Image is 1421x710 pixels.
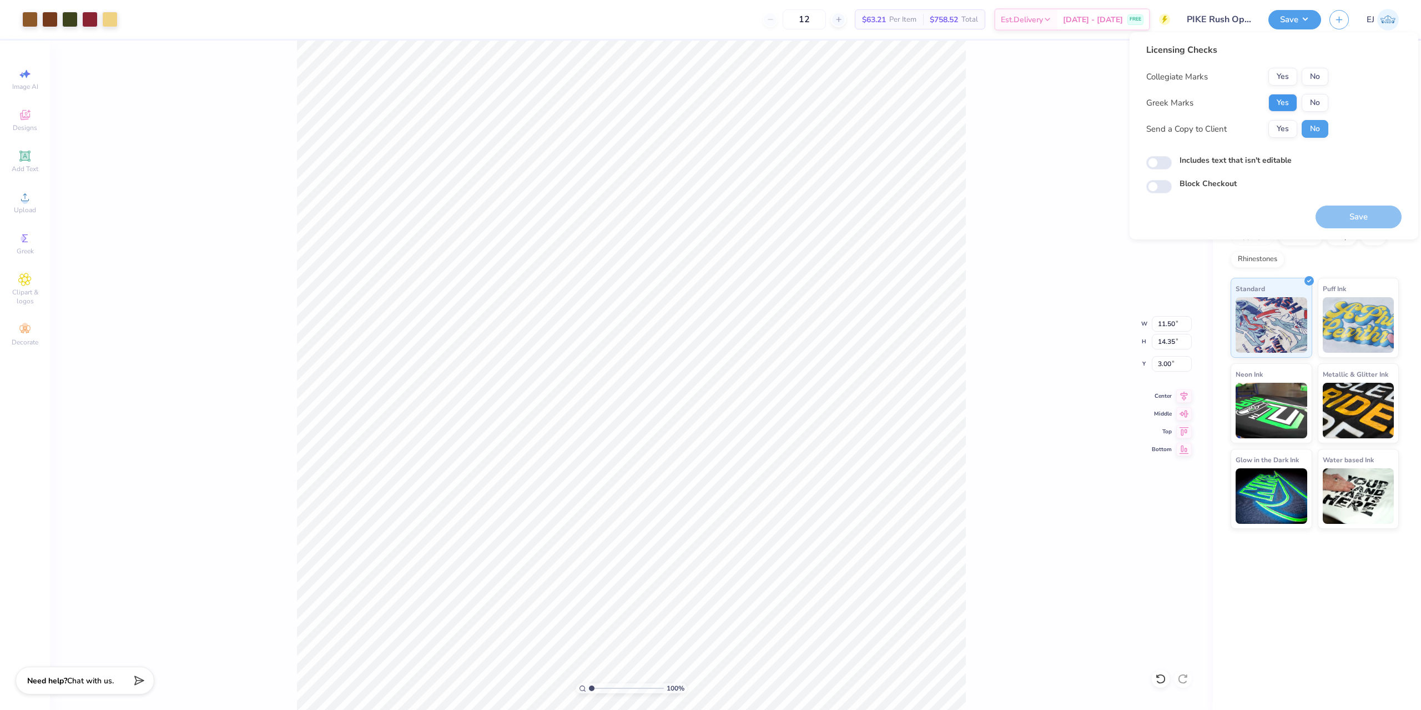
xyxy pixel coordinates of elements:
[961,14,978,26] span: Total
[1231,251,1284,268] div: Rhinestones
[1302,94,1328,112] button: No
[1236,383,1307,438] img: Neon Ink
[67,676,114,686] span: Chat with us.
[1367,13,1374,26] span: EJ
[1323,383,1394,438] img: Metallic & Glitter Ink
[1323,368,1388,380] span: Metallic & Glitter Ink
[1178,8,1260,31] input: Untitled Design
[1367,9,1399,31] a: EJ
[1302,120,1328,138] button: No
[783,9,826,29] input: – –
[1323,297,1394,353] img: Puff Ink
[1130,16,1141,23] span: FREE
[1146,97,1193,109] div: Greek Marks
[1236,468,1307,524] img: Glow in the Dark Ink
[1146,123,1227,136] div: Send a Copy to Client
[12,164,38,173] span: Add Text
[1146,43,1328,57] div: Licensing Checks
[1001,14,1043,26] span: Est. Delivery
[862,14,886,26] span: $63.21
[6,288,44,306] span: Clipart & logos
[1302,68,1328,86] button: No
[667,683,684,693] span: 100 %
[1323,283,1346,294] span: Puff Ink
[12,82,38,91] span: Image AI
[1236,368,1263,380] span: Neon Ink
[1063,14,1123,26] span: [DATE] - [DATE]
[1323,468,1394,524] img: Water based Ink
[1152,410,1172,418] span: Middle
[1152,446,1172,453] span: Bottom
[1236,297,1307,353] img: Standard
[1146,71,1208,83] div: Collegiate Marks
[27,676,67,686] strong: Need help?
[1236,454,1299,466] span: Glow in the Dark Ink
[12,338,38,347] span: Decorate
[13,123,37,132] span: Designs
[17,247,34,256] span: Greek
[930,14,958,26] span: $758.52
[889,14,916,26] span: Per Item
[1268,94,1297,112] button: Yes
[1180,178,1237,189] label: Block Checkout
[1323,454,1374,466] span: Water based Ink
[1152,392,1172,400] span: Center
[1152,428,1172,436] span: Top
[1180,154,1292,166] label: Includes text that isn't editable
[1268,120,1297,138] button: Yes
[1268,68,1297,86] button: Yes
[14,206,36,214] span: Upload
[1377,9,1399,31] img: Edgardo Jr
[1268,10,1321,29] button: Save
[1236,283,1265,294] span: Standard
